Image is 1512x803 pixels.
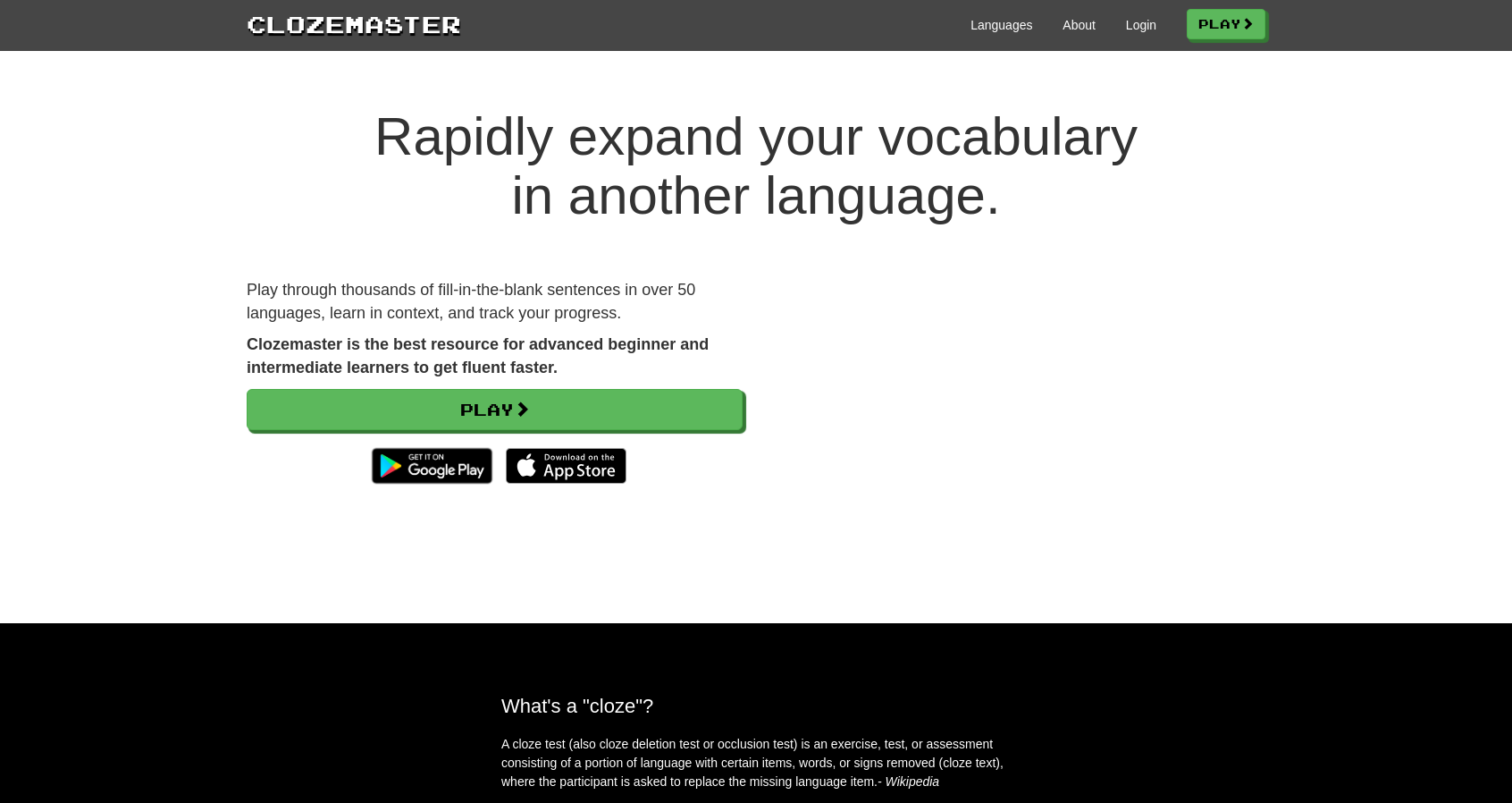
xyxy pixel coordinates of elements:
[247,389,743,430] a: Play
[878,774,939,789] em: - Wikipedia
[247,7,461,40] a: Clozemaster
[1187,9,1265,39] a: Play
[1063,16,1096,34] a: About
[363,439,501,493] img: Get it on Google Play
[501,695,1011,717] h2: What's a "cloze"?
[506,448,626,484] img: Download_on_the_App_Store_Badge_US-UK_135x40-25178aeef6eb6b83b96f5f2d004eda3bffbb37122de64afbaef7...
[970,16,1032,34] a: Languages
[1126,16,1156,34] a: Login
[501,735,1011,791] p: A cloze test (also cloze deletion test or occlusion test) is an exercise, test, or assessment con...
[247,335,709,376] strong: Clozemaster is the best resource for advanced beginner and intermediate learners to get fluent fa...
[247,279,743,325] p: Play through thousands of fill-in-the-blank sentences in over 50 languages, learn in context, and...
